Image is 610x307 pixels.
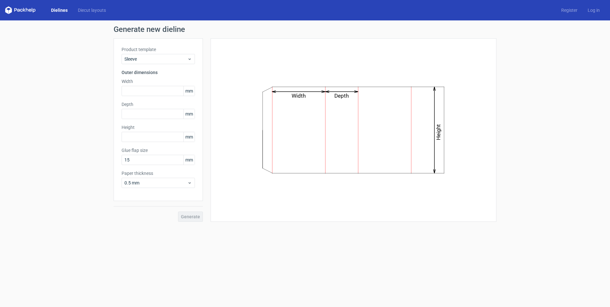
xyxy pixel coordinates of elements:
[124,180,187,186] span: 0.5 mm
[122,124,195,131] label: Height
[183,155,195,165] span: mm
[122,147,195,153] label: Glue flap size
[435,124,442,140] text: Height
[122,46,195,53] label: Product template
[122,69,195,76] h3: Outer dimensions
[583,7,605,13] a: Log in
[122,101,195,108] label: Depth
[73,7,111,13] a: Diecut layouts
[124,56,187,62] span: Sleeve
[335,93,349,99] text: Depth
[122,170,195,176] label: Paper thickness
[183,109,195,119] span: mm
[183,86,195,96] span: mm
[114,26,496,33] h1: Generate new dieline
[46,7,73,13] a: Dielines
[556,7,583,13] a: Register
[122,78,195,85] label: Width
[292,93,306,99] text: Width
[183,132,195,142] span: mm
